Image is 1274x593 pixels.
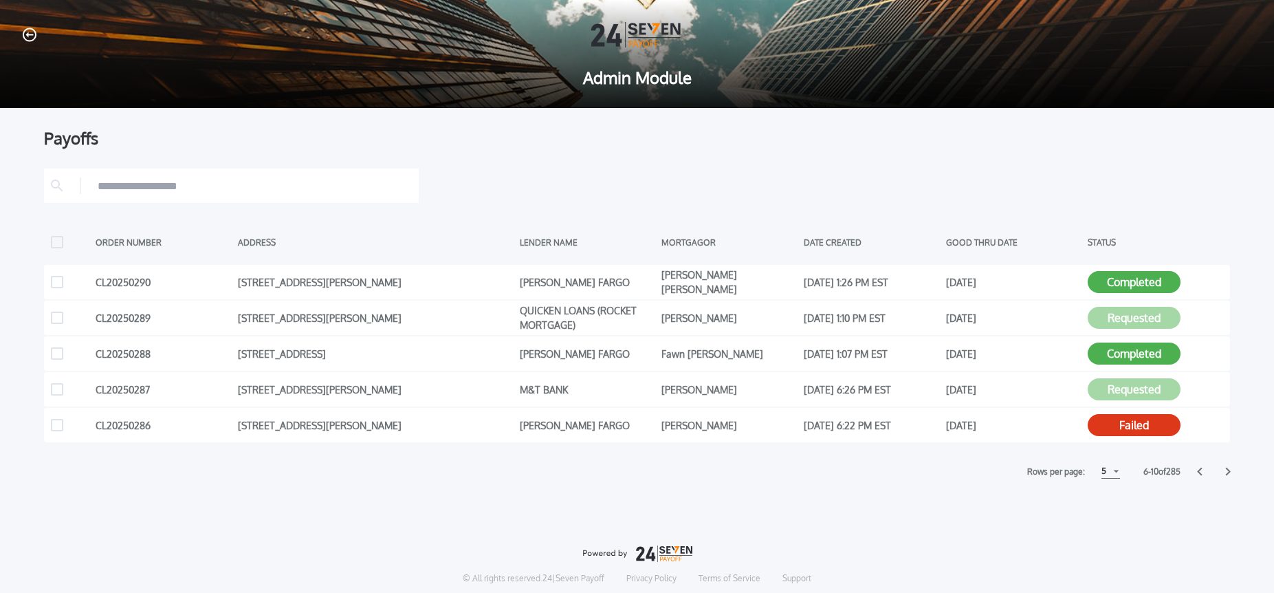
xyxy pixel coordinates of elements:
[661,232,797,252] div: MORTGAGOR
[661,272,797,292] div: [PERSON_NAME] [PERSON_NAME]
[804,379,939,400] div: [DATE] 6:26 PM EST
[1088,271,1180,293] button: Completed
[520,343,655,364] div: [PERSON_NAME] FARGO
[238,308,513,328] div: [STREET_ADDRESS][PERSON_NAME]
[520,379,655,400] div: M&T BANK
[1027,465,1085,479] label: Rows per page:
[804,272,939,292] div: [DATE] 1:26 PM EST
[661,415,797,435] div: [PERSON_NAME]
[661,379,797,400] div: [PERSON_NAME]
[804,415,939,435] div: [DATE] 6:22 PM EST
[591,22,683,47] img: Logo
[520,415,655,435] div: [PERSON_NAME] FARGO
[626,573,677,584] a: Privacy Policy
[1101,464,1120,479] button: 5
[96,308,231,328] div: CL20250289
[96,232,231,252] div: ORDER NUMBER
[804,232,939,252] div: DATE CREATED
[1088,414,1180,436] button: Failed
[804,343,939,364] div: [DATE] 1:07 PM EST
[804,308,939,328] div: [DATE] 1:10 PM EST
[1088,307,1180,329] button: Requested
[238,415,513,435] div: [STREET_ADDRESS][PERSON_NAME]
[699,573,760,584] a: Terms of Service
[463,573,604,584] p: © All rights reserved. 24|Seven Payoff
[96,379,231,400] div: CL20250287
[782,573,811,584] a: Support
[946,415,1081,435] div: [DATE]
[661,343,797,364] div: Fawn [PERSON_NAME]
[1101,463,1106,479] div: 5
[238,232,513,252] div: ADDRESS
[661,308,797,328] div: [PERSON_NAME]
[946,272,1081,292] div: [DATE]
[946,343,1081,364] div: [DATE]
[520,272,655,292] div: [PERSON_NAME] FARGO
[96,415,231,435] div: CL20250286
[946,308,1081,328] div: [DATE]
[582,546,692,562] img: logo
[520,308,655,328] div: QUICKEN LOANS (ROCKET MORTGAGE)
[22,69,1252,86] span: Admin Module
[96,272,231,292] div: CL20250290
[946,379,1081,400] div: [DATE]
[1088,232,1223,252] div: STATUS
[238,379,513,400] div: [STREET_ADDRESS][PERSON_NAME]
[946,232,1081,252] div: GOOD THRU DATE
[1143,465,1180,479] label: 6 - 10 of 285
[238,343,513,364] div: [STREET_ADDRESS]
[238,272,513,292] div: [STREET_ADDRESS][PERSON_NAME]
[96,343,231,364] div: CL20250288
[1088,378,1180,400] button: Requested
[44,130,1230,147] div: Payoffs
[1088,343,1180,365] button: Completed
[520,232,655,252] div: LENDER NAME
